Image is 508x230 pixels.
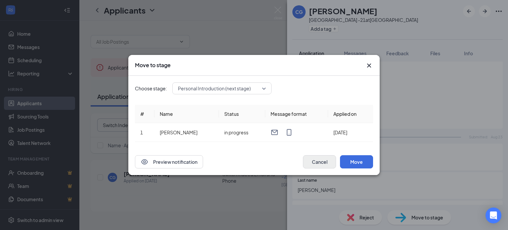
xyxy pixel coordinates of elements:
[271,128,278,136] svg: Email
[140,129,143,135] span: 1
[328,105,373,123] th: Applied on
[154,105,219,123] th: Name
[340,155,373,168] button: Move
[135,85,167,92] span: Choose stage:
[365,62,373,69] svg: Cross
[365,62,373,69] button: Close
[135,155,203,168] button: EyePreview notification
[178,83,251,93] span: Personal Introduction (next stage)
[486,207,501,223] div: Open Intercom Messenger
[141,158,148,166] svg: Eye
[328,123,373,142] td: [DATE]
[219,123,265,142] td: in progress
[265,105,328,123] th: Message format
[135,105,154,123] th: #
[219,105,265,123] th: Status
[303,155,336,168] button: Cancel
[285,128,293,136] svg: MobileSms
[154,123,219,142] td: [PERSON_NAME]
[135,62,171,69] h3: Move to stage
